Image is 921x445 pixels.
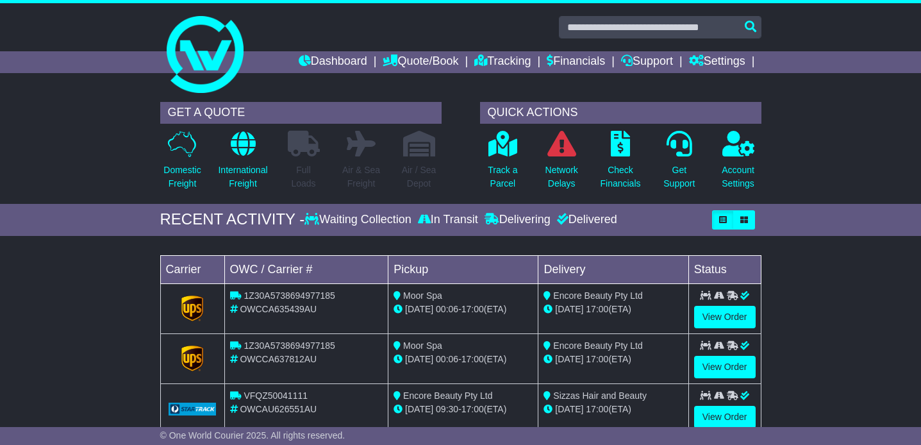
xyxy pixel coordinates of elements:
img: GetCarrierServiceLogo [181,296,203,321]
span: [DATE] [555,404,583,414]
div: (ETA) [543,403,683,416]
div: - (ETA) [394,403,533,416]
p: Air & Sea Freight [342,164,380,190]
span: [DATE] [405,354,433,364]
div: QUICK ACTIONS [480,102,761,124]
span: Encore Beauty Pty Ltd [553,290,642,301]
a: View Order [694,406,756,428]
span: Sizzas Hair and Beauty [553,390,647,401]
span: 09:30 [436,404,458,414]
span: Encore Beauty Pty Ltd [553,340,642,351]
a: Tracking [474,51,531,73]
a: NetworkDelays [545,130,579,197]
div: Delivering [481,213,554,227]
p: Check Financials [600,164,640,190]
span: Moor Spa [403,290,442,301]
div: - (ETA) [394,353,533,366]
a: CheckFinancials [599,130,641,197]
span: 00:06 [436,354,458,364]
div: - (ETA) [394,303,533,316]
span: VFQZ50041111 [244,390,308,401]
span: 17:00 [586,354,608,364]
td: OWC / Carrier # [224,255,388,283]
a: DomesticFreight [163,130,201,197]
a: View Order [694,306,756,328]
a: Dashboard [299,51,367,73]
div: Waiting Collection [304,213,414,227]
span: [DATE] [405,304,433,314]
a: Settings [689,51,745,73]
span: [DATE] [555,354,583,364]
span: OWCCA635439AU [240,304,317,314]
span: Encore Beauty Pty Ltd [403,390,492,401]
span: 17:00 [586,304,608,314]
a: Track aParcel [487,130,518,197]
p: Air / Sea Depot [402,164,436,190]
span: 1Z30A5738694977185 [244,290,335,301]
img: GetCarrierServiceLogo [181,346,203,371]
div: (ETA) [543,353,683,366]
div: (ETA) [543,303,683,316]
p: Track a Parcel [488,164,517,190]
p: Account Settings [722,164,754,190]
span: © One World Courier 2025. All rights reserved. [160,430,345,441]
span: 17:00 [586,404,608,414]
p: Domestic Freight [163,164,201,190]
td: Status [688,255,761,283]
a: Financials [547,51,605,73]
p: Get Support [663,164,695,190]
a: Support [621,51,673,73]
span: 17:00 [461,404,484,414]
p: International Freight [218,164,267,190]
p: Full Loads [288,164,320,190]
td: Pickup [388,255,538,283]
img: GetCarrierServiceLogo [169,403,217,416]
span: 00:06 [436,304,458,314]
td: Carrier [160,255,224,283]
a: InternationalFreight [217,130,268,197]
a: Quote/Book [383,51,458,73]
p: Network Delays [545,164,578,190]
div: GET A QUOTE [160,102,442,124]
span: 17:00 [461,304,484,314]
span: 1Z30A5738694977185 [244,340,335,351]
a: GetSupport [663,130,695,197]
div: RECENT ACTIVITY - [160,210,305,229]
span: 17:00 [461,354,484,364]
span: Moor Spa [403,340,442,351]
span: [DATE] [405,404,433,414]
div: Delivered [554,213,617,227]
a: AccountSettings [721,130,755,197]
span: OWCCA637812AU [240,354,317,364]
td: Delivery [538,255,688,283]
span: OWCAU626551AU [240,404,317,414]
a: View Order [694,356,756,378]
span: [DATE] [555,304,583,314]
div: In Transit [415,213,481,227]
